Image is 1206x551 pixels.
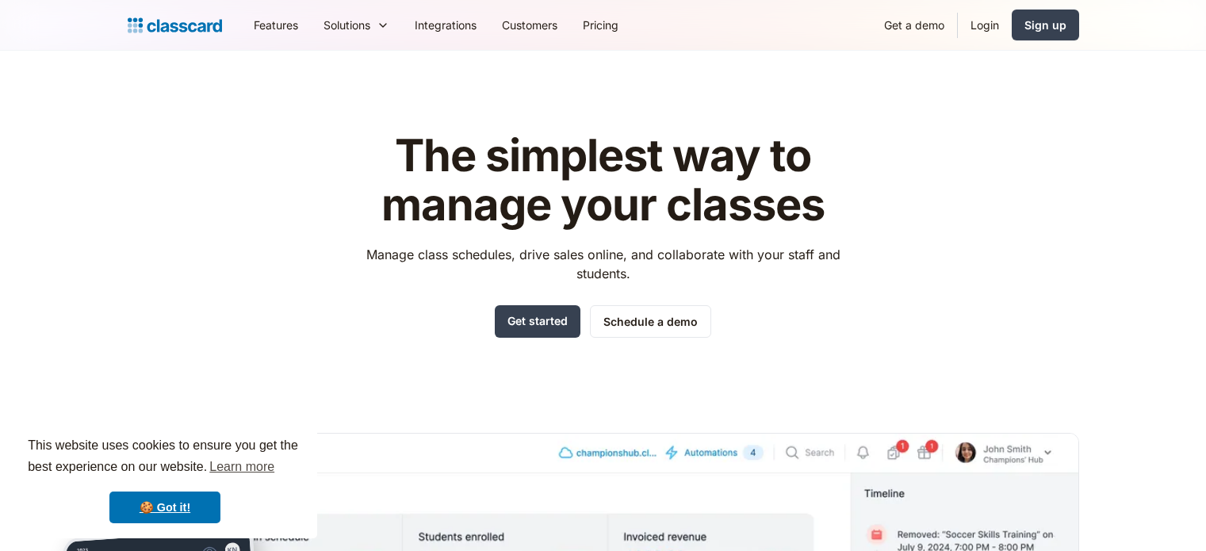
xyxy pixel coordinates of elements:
[28,436,302,479] span: This website uses cookies to ensure you get the best experience on our website.
[402,7,489,43] a: Integrations
[109,492,220,523] a: dismiss cookie message
[324,17,370,33] div: Solutions
[311,7,402,43] div: Solutions
[241,7,311,43] a: Features
[590,305,711,338] a: Schedule a demo
[489,7,570,43] a: Customers
[128,14,222,36] a: home
[871,7,957,43] a: Get a demo
[958,7,1012,43] a: Login
[570,7,631,43] a: Pricing
[1012,10,1079,40] a: Sign up
[1024,17,1066,33] div: Sign up
[13,421,317,538] div: cookieconsent
[351,245,855,283] p: Manage class schedules, drive sales online, and collaborate with your staff and students.
[207,455,277,479] a: learn more about cookies
[495,305,580,338] a: Get started
[351,132,855,229] h1: The simplest way to manage your classes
